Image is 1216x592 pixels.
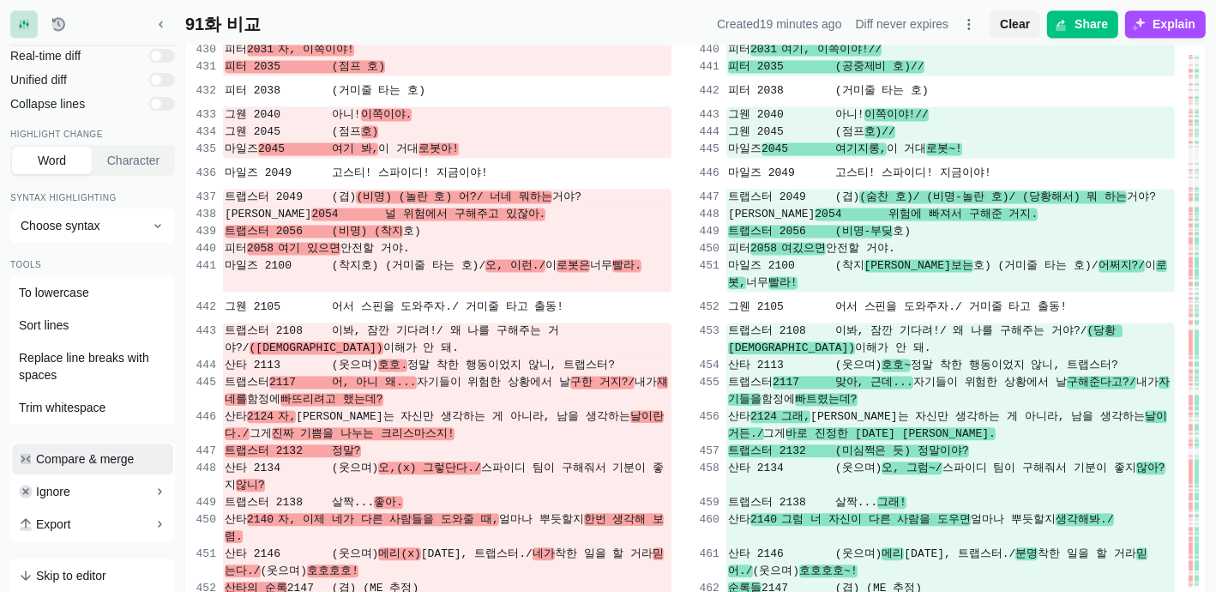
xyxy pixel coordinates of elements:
span: 그웬 2045 (점프 [728,125,864,138]
button: To lowercase [12,277,173,308]
span: 산타 2113 (웃으며) [728,359,882,372]
span: 2054 널 위험에서 구해주고 있잖아. [311,208,545,220]
span: 2045 여기 봐, [258,142,378,155]
span: 이쪽이야!// [864,108,929,121]
span: 산타 [728,410,750,423]
span: Ignore [36,483,70,500]
span: Choose syntax [21,217,144,234]
span: 않니? [236,479,265,492]
button: Export [12,509,173,540]
button: Minimize sidebar [147,10,175,38]
span: 그웬 2105 어서 스핀을 도와주자./ 거미줄 타고 출동! [728,300,1067,313]
span: 산타 [728,513,750,526]
span: 이 [1145,259,1156,272]
span: 이 [545,259,557,272]
span: 자기들이 위험한 상황에서 날 [417,376,570,389]
span: 트랩스터 [225,376,269,389]
span: 착한 일을 할 거라 [1038,547,1135,560]
span: 산타 2113 (웃으며) [225,359,378,372]
span: Export [36,516,70,533]
span: 생각해봐./ [1056,513,1114,526]
span: 빨라! [768,276,798,289]
span: 마일즈 2049 고스티! 스파이디! 지금이야! [728,166,991,179]
span: 2140 자, 이제 네가 다른 사람들을 도와줄 때, [247,513,499,526]
button: History tab [45,10,72,38]
span: Collapse lines [10,95,142,112]
span: 진짜 기쁨을 나누는 크리스마스지! [272,427,454,440]
span: 2140 그럼 너 자신이 다른 사람을 도우면 [750,513,971,526]
span: Unified diff [10,71,142,88]
span: Created [717,15,842,33]
span: 트랩스터 2056 (비명-부딪 [728,225,893,238]
span: 호) (거미줄 타는 호)/ [361,259,486,272]
span: 트랩스터 2108 이봐, 잠깐 기다려!/ 왜 나를 구해주는 거야?/ [728,324,1087,337]
span: 네가 [533,547,555,560]
span: 피터 2038 (거미줄 타는 호) [225,84,425,97]
span: 로봇아! [418,142,459,155]
span: 트랩스터 2049 (겹) [225,190,356,203]
span: 거야? [552,190,581,203]
span: 피터 [225,43,247,56]
span: 스파이디 팀이 구해줘서 기분이 좋지 [942,462,1136,474]
span: Diff never expires [856,15,949,33]
span: 않아? [1136,462,1165,474]
span: 오,(x) 그렇단다./ [378,462,481,474]
span: 분명 [1015,547,1038,560]
span: 메리(x) [378,547,420,560]
span: 거야? [1127,190,1156,203]
span: Sort lines [19,317,69,334]
span: [PERSON_NAME]보는 [864,259,973,272]
span: 구해준다고?/ [1067,376,1136,389]
span: 너무 [590,259,612,272]
span: 이해가 안 돼. [855,341,930,354]
button: Word [12,147,92,174]
span: 로봇~! [926,142,962,155]
span: 2117 맞아, 근데... [773,376,913,389]
span: 얼마나 뿌듯할지 [499,513,584,526]
button: Compare & merge [12,444,173,474]
span: 피터 [225,242,247,255]
span: 2058 여깄으면 [750,242,826,255]
span: [PERSON_NAME] [225,208,311,220]
span: 좋아. [374,496,403,509]
span: 마일즈 [225,142,258,155]
span: Clear [996,15,1033,33]
span: 트랩스터 2138 살짝... [728,496,877,509]
span: 그래! [877,496,906,509]
span: 그웬 2045 (점프 [225,125,361,138]
span: ([DEMOGRAPHIC_DATA]) [250,341,383,354]
span: 어쩌지?/ [1099,259,1146,272]
span: Trim whitespace [19,399,105,416]
span: 산타 2134 (웃으며) [225,462,378,474]
span: 함정에 [247,393,280,406]
span: 마일즈 2100 (착지 [728,259,864,272]
span: 2031 자, 이쪽이야! [247,43,354,56]
span: 2124 그래, [750,410,810,423]
span: 트랩스터 2132 정말? [225,444,361,457]
span: 호)// [864,125,895,138]
span: Skip to editor [36,567,106,584]
span: 마일즈 2049 고스티! 스파이디! 지금이야! [225,166,488,179]
span: 산타 [225,410,247,423]
span: 그웬 2040 아니! [225,108,361,121]
button: Character [93,147,173,174]
span: 빨라. [612,259,641,272]
span: 피터 2035 (공중제비 호)// [728,60,924,73]
span: [DATE], 트랩스터./ [904,547,1015,560]
span: 산타 2146 (웃으며) [225,547,378,560]
span: Replace line breaks with spaces [19,349,166,384]
div: Highlight change [10,130,175,143]
span: 이해가 안 돼. [383,341,459,354]
span: 트랩스터 2138 살짝... [225,496,374,509]
span: 산타 [225,513,247,526]
span: 산타 2134 (웃으며) [728,462,882,474]
span: 피터 2035 (점프 호) [225,60,385,73]
span: 빠트렸는데? [795,393,858,406]
span: 너무 [746,276,768,289]
div: Syntax highlighting [10,193,175,207]
span: 피터 2038 (거미줄 타는 호) [728,84,929,97]
span: Character [104,152,163,169]
span: [PERSON_NAME]는 자신만 생각하는 게 아니라, 남을 생각하는 [810,410,1145,423]
span: 착한 일을 할 거라 [555,547,653,560]
span: 그게 [764,427,786,440]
